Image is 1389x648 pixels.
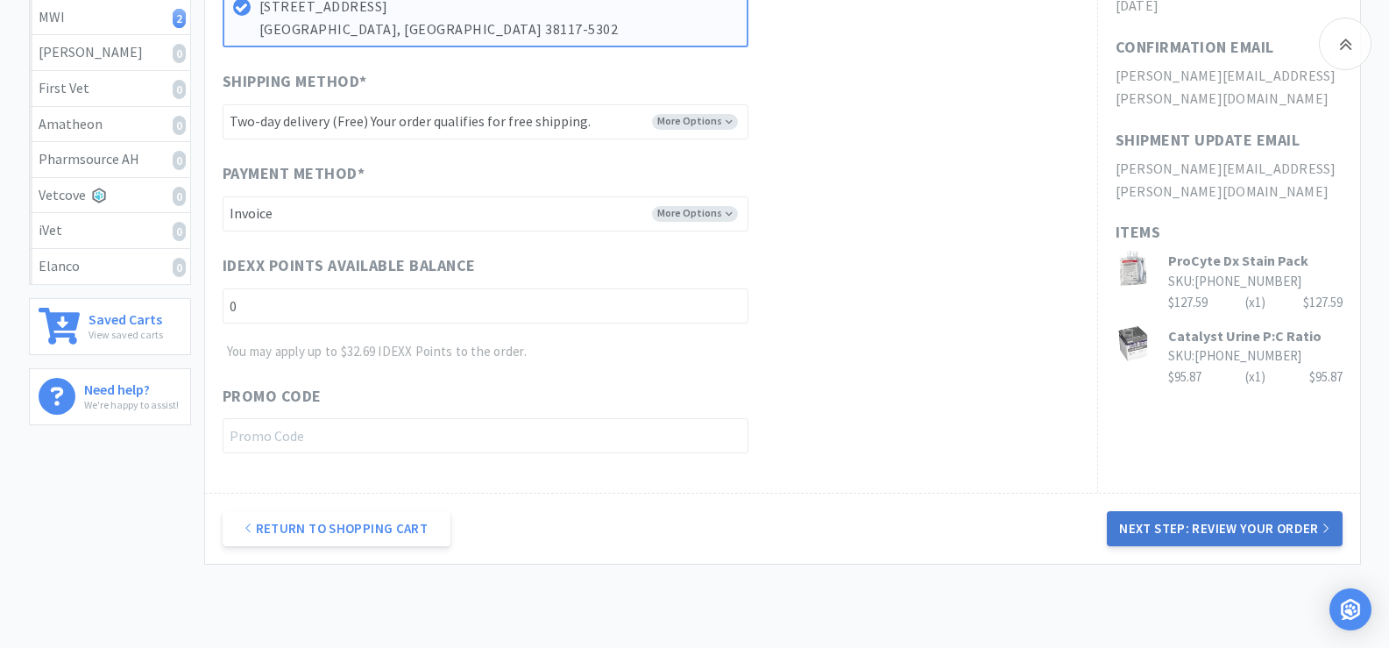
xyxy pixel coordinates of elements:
[39,113,181,136] div: Amatheon
[173,258,186,277] i: 0
[39,41,181,64] div: [PERSON_NAME]
[173,222,186,241] i: 0
[1168,273,1301,289] span: SKU: [PHONE_NUMBER]
[1245,367,1265,388] div: (x 1 )
[1329,588,1371,630] div: Open Intercom Messenger
[30,71,190,107] a: First Vet0
[173,44,186,63] i: 0
[1116,326,1151,361] img: edf542d534584507b62b831831d52f40_175536.png
[1168,347,1301,364] span: SKU: [PHONE_NUMBER]
[39,219,181,242] div: iVet
[1116,128,1300,153] h1: Shipment Update Email
[89,308,163,326] h6: Saved Carts
[39,77,181,100] div: First Vet
[29,298,191,355] a: Saved CartsView saved carts
[1116,220,1343,246] h1: Items
[173,116,186,135] i: 0
[1245,292,1265,313] div: (x 1 )
[1168,367,1343,388] div: $95.87
[30,107,190,143] a: Amatheon0
[173,151,186,170] i: 0
[84,396,179,413] p: We're happy to assist!
[39,255,181,278] div: Elanco
[223,511,450,546] a: Return to Shopping Cart
[30,35,190,71] a: [PERSON_NAME]0
[30,213,190,249] a: iVet0
[223,288,748,324] input: IDEXX Points
[1303,292,1343,313] div: $127.59
[1116,65,1343,110] h2: [PERSON_NAME][EMAIL_ADDRESS][PERSON_NAME][DOMAIN_NAME]
[223,161,365,187] span: Payment Method *
[39,148,181,171] div: Pharmsource AH
[223,253,476,279] span: IDEXX Points available balance
[39,184,181,207] div: Vetcove
[1116,158,1343,203] h2: [PERSON_NAME][EMAIL_ADDRESS][PERSON_NAME][DOMAIN_NAME]
[84,378,179,396] h6: Need help?
[223,384,322,409] span: Promo Code
[173,80,186,99] i: 0
[173,187,186,206] i: 0
[223,418,748,453] input: Promo Code
[1168,292,1343,313] div: $127.59
[89,326,163,343] p: View saved carts
[227,341,748,362] p: You may apply up to $32.69 IDEXX Points to the order.
[259,18,738,41] p: [GEOGRAPHIC_DATA], [GEOGRAPHIC_DATA] 38117-5302
[1107,511,1342,546] button: Next Step: Review Your Order
[1116,251,1151,286] img: 0532ea1e2c1a4e5fafb104d777b31b18_175310.png
[1116,35,1274,61] h1: Confirmation Email
[223,69,367,95] span: Shipping Method *
[1168,326,1343,345] h3: Catalyst Urine P:C Ratio
[1309,367,1343,388] div: $95.87
[39,6,181,29] div: MWI
[1168,251,1343,270] h3: ProCyte Dx Stain Pack
[173,9,186,28] i: 2
[30,249,190,284] a: Elanco0
[30,142,190,178] a: Pharmsource AH0
[30,178,190,214] a: Vetcove0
